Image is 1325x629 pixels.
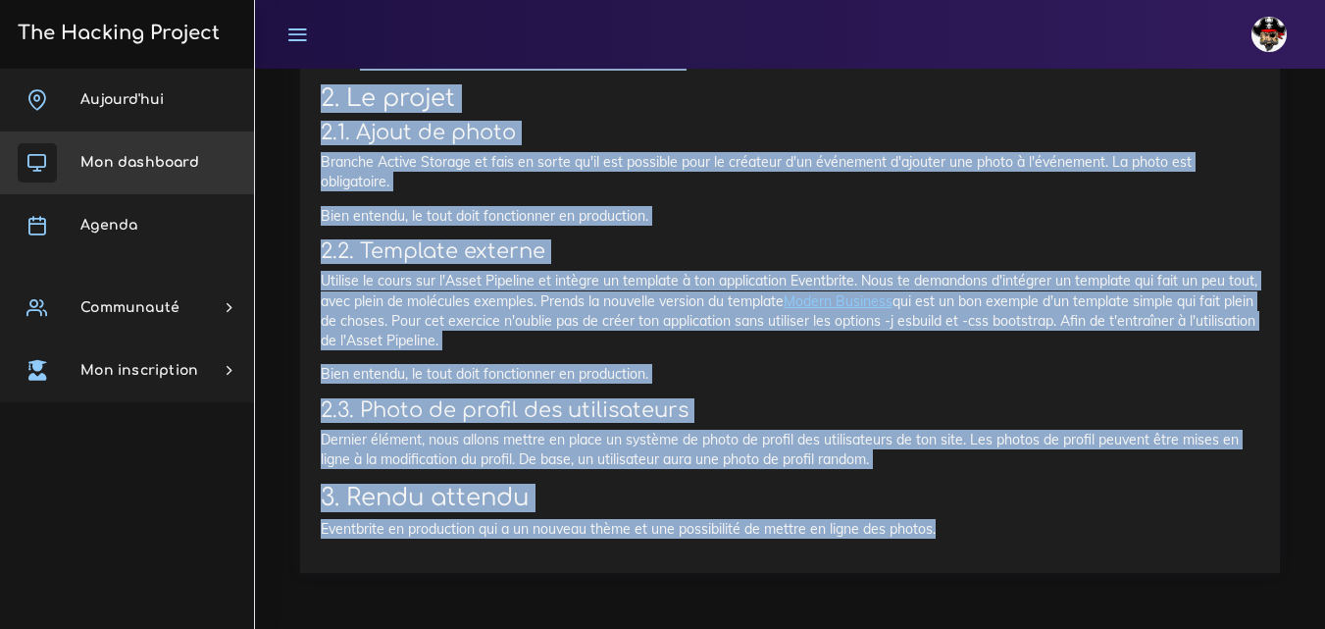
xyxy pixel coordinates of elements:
[321,152,1259,192] p: Branche Active Storage et fais en sorte qu'il est possible pour le créateur d'un événement d'ajou...
[321,484,1259,512] h2: 3. Rendu attendu
[1251,17,1287,52] img: avatar
[80,218,137,233] span: Agenda
[80,155,199,170] span: Mon dashboard
[80,300,179,315] span: Communauté
[321,430,1259,470] p: Dernier élément, nous allons mettre en place un système de photo de profil des utilisateurs de to...
[321,121,1259,145] h3: 2.1. Ajout de photo
[784,292,892,310] a: Modern Business
[321,271,1259,350] p: Utilise le cours sur l'Asset Pipeline et intègre un template à ton application Eventbrite. Nous t...
[321,84,1259,113] h2: 2. Le projet
[80,363,198,378] span: Mon inscription
[321,398,1259,423] h3: 2.3. Photo de profil des utilisateurs
[80,92,164,107] span: Aujourd'hui
[321,206,1259,226] p: Bien entendu, le tout doit fonctionner en production.
[12,23,220,44] h3: The Hacking Project
[321,364,1259,384] p: Bien entendu, le tout doit fonctionner en production.
[321,519,1259,539] p: Eventbrite en production qui a un nouveau thème et une possibilité de mettre en ligne des photos.
[321,239,1259,264] h3: 2.2. Template externe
